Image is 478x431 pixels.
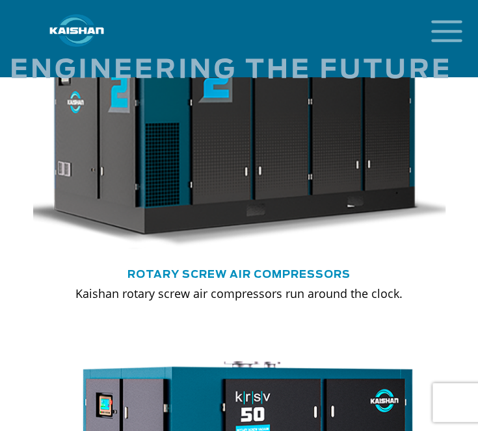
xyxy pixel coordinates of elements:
[59,284,419,301] p: Kaishan rotary screw air compressors run around the clock.
[28,14,126,47] img: kaishan logo
[127,269,351,279] a: Rotary Screw Air Compressors
[12,47,448,79] img: Engineering the future
[426,16,448,38] a: mobile menu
